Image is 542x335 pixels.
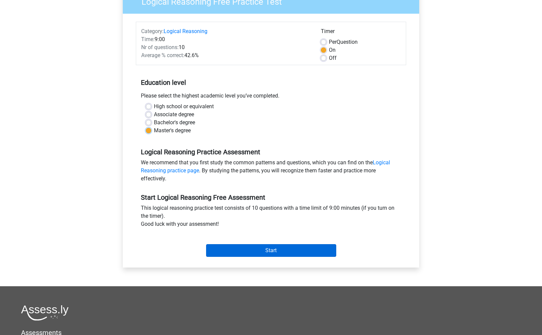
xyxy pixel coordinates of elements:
[136,51,316,59] div: 42.6%
[141,148,401,156] h5: Logical Reasoning Practice Assessment
[154,127,191,135] label: Master's degree
[206,244,336,257] input: Start
[136,159,406,185] div: We recommend that you first study the common patterns and questions, which you can find on the . ...
[141,193,401,201] h5: Start Logical Reasoning Free Assessment
[154,111,194,119] label: Associate degree
[154,103,214,111] label: High school or equivalent
[164,28,207,34] a: Logical Reasoning
[141,44,179,50] span: Nr of questions:
[154,119,195,127] label: Bachelor's degree
[136,35,316,43] div: 9:00
[329,46,336,54] label: On
[141,28,164,34] span: Category:
[321,27,401,38] div: Timer
[141,76,401,89] h5: Education level
[329,54,337,62] label: Off
[136,204,406,231] div: This logical reasoning practice test consists of 10 questions with a time limit of 9:00 minutes (...
[136,92,406,103] div: Please select the highest academic level you’ve completed.
[329,39,337,45] span: Per
[329,38,358,46] label: Question
[21,305,69,321] img: Assessly logo
[141,36,155,42] span: Time:
[141,52,184,58] span: Average % correct:
[136,43,316,51] div: 10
